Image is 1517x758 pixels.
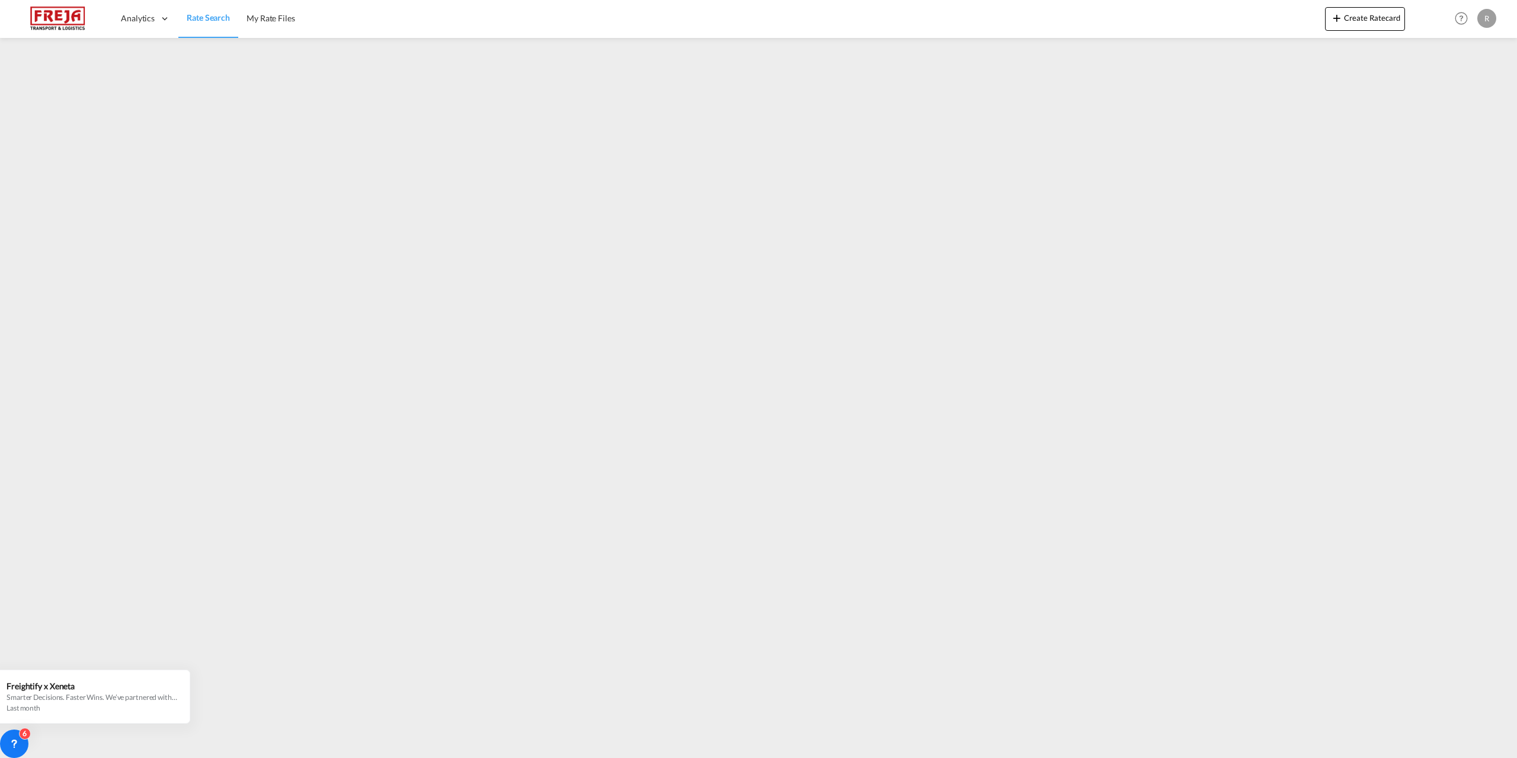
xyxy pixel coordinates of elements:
[1451,8,1477,30] div: Help
[247,13,295,23] span: My Rate Files
[121,12,155,24] span: Analytics
[1477,9,1496,28] div: R
[187,12,230,23] span: Rate Search
[1451,8,1471,28] span: Help
[1330,11,1344,25] md-icon: icon-plus 400-fg
[18,5,98,32] img: 586607c025bf11f083711d99603023e7.png
[1325,7,1405,31] button: icon-plus 400-fgCreate Ratecard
